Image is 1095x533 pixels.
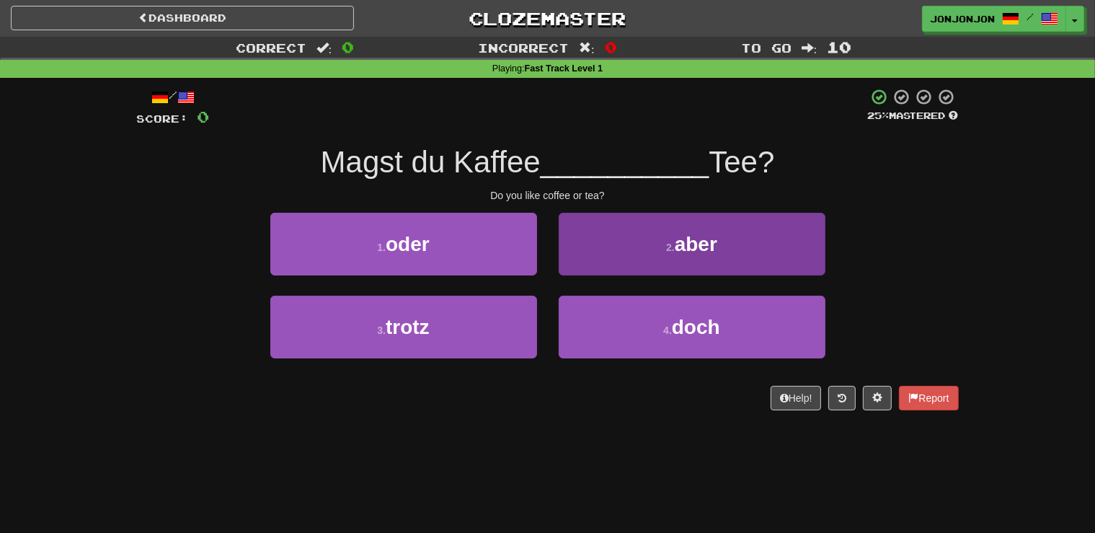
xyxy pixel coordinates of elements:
[376,6,719,31] a: Clozemaster
[11,6,354,30] a: Dashboard
[1027,12,1034,22] span: /
[663,325,672,336] small: 4 .
[579,42,595,54] span: :
[605,38,617,56] span: 0
[137,188,959,203] div: Do you like coffee or tea?
[342,38,354,56] span: 0
[559,213,825,276] button: 2.aber
[137,88,210,106] div: /
[316,42,332,54] span: :
[675,233,717,255] span: aber
[899,386,958,410] button: Report
[930,12,995,25] span: jonjonjon
[478,40,569,55] span: Incorrect
[321,145,541,179] span: Magst du Kaffee
[137,113,189,125] span: Score:
[828,386,856,410] button: Round history (alt+y)
[270,296,537,358] button: 3.trotz
[236,40,306,55] span: Correct
[525,63,603,74] strong: Fast Track Level 1
[709,145,774,179] span: Tee?
[377,325,386,336] small: 3 .
[672,316,720,338] span: doch
[386,233,430,255] span: oder
[827,38,851,56] span: 10
[868,110,959,123] div: Mastered
[771,386,822,410] button: Help!
[868,110,890,121] span: 25 %
[741,40,792,55] span: To go
[386,316,430,338] span: trotz
[541,145,709,179] span: __________
[922,6,1066,32] a: jonjonjon /
[559,296,825,358] button: 4.doch
[802,42,817,54] span: :
[377,242,386,253] small: 1 .
[666,242,675,253] small: 2 .
[198,107,210,125] span: 0
[270,213,537,276] button: 1.oder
